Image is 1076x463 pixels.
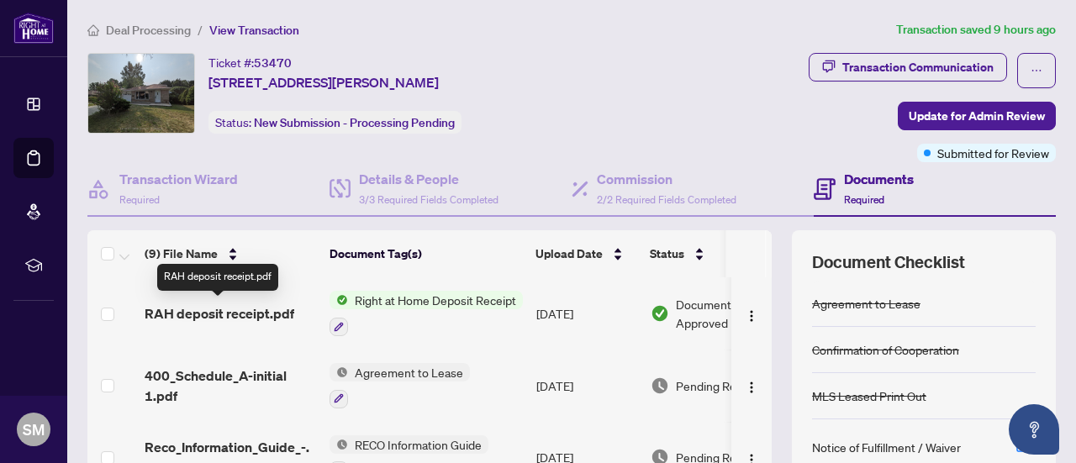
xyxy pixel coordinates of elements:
span: 3/3 Required Fields Completed [359,193,498,206]
div: RAH deposit receipt.pdf [157,264,278,291]
span: Document Approved [676,295,780,332]
div: Confirmation of Cooperation [812,340,959,359]
span: Document Checklist [812,250,965,274]
span: RAH deposit receipt.pdf [145,303,294,324]
img: IMG-W12326231_1.jpg [88,54,194,133]
th: Document Tag(s) [323,230,529,277]
th: Upload Date [529,230,643,277]
span: View Transaction [209,23,299,38]
div: Agreement to Lease [812,294,920,313]
h4: Transaction Wizard [119,169,238,189]
th: (9) File Name [138,230,323,277]
button: Status IconAgreement to Lease [330,363,470,408]
img: Logo [745,381,758,394]
span: 53470 [254,55,292,71]
span: New Submission - Processing Pending [254,115,455,130]
button: Logo [738,300,765,327]
div: Status: [208,111,462,134]
img: Status Icon [330,291,348,309]
span: Right at Home Deposit Receipt [348,291,523,309]
span: ellipsis [1031,65,1042,76]
span: Submitted for Review [937,144,1049,162]
span: Deal Processing [106,23,191,38]
h4: Commission [597,169,736,189]
div: Ticket #: [208,53,292,72]
span: Upload Date [535,245,603,263]
img: Document Status [651,376,669,395]
img: Status Icon [330,435,348,454]
td: [DATE] [530,277,644,350]
img: Logo [745,309,758,323]
h4: Details & People [359,169,498,189]
div: MLS Leased Print Out [812,387,926,405]
span: Status [650,245,684,263]
span: Required [119,193,160,206]
button: Logo [738,372,765,399]
span: [STREET_ADDRESS][PERSON_NAME] [208,72,439,92]
td: [DATE] [530,350,644,422]
article: Transaction saved 9 hours ago [896,20,1056,39]
span: RECO Information Guide [348,435,488,454]
img: logo [13,13,54,44]
span: Agreement to Lease [348,363,470,381]
img: Document Status [651,304,669,323]
div: Notice of Fulfillment / Waiver [812,438,961,456]
span: Pending Review [676,376,760,395]
button: Update for Admin Review [898,102,1056,130]
button: Status IconRight at Home Deposit Receipt [330,291,523,336]
button: Open asap [1009,404,1059,455]
span: Update for Admin Review [909,103,1045,129]
span: 400_Schedule_A-initial 1.pdf [145,366,316,406]
li: / [198,20,203,39]
span: home [87,24,99,36]
span: Required [844,193,884,206]
span: 2/2 Required Fields Completed [597,193,736,206]
img: Status Icon [330,363,348,381]
h4: Documents [844,169,914,189]
span: (9) File Name [145,245,218,263]
button: Transaction Communication [809,53,1007,82]
span: SM [23,418,45,441]
div: Transaction Communication [842,54,994,81]
th: Status [643,230,786,277]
